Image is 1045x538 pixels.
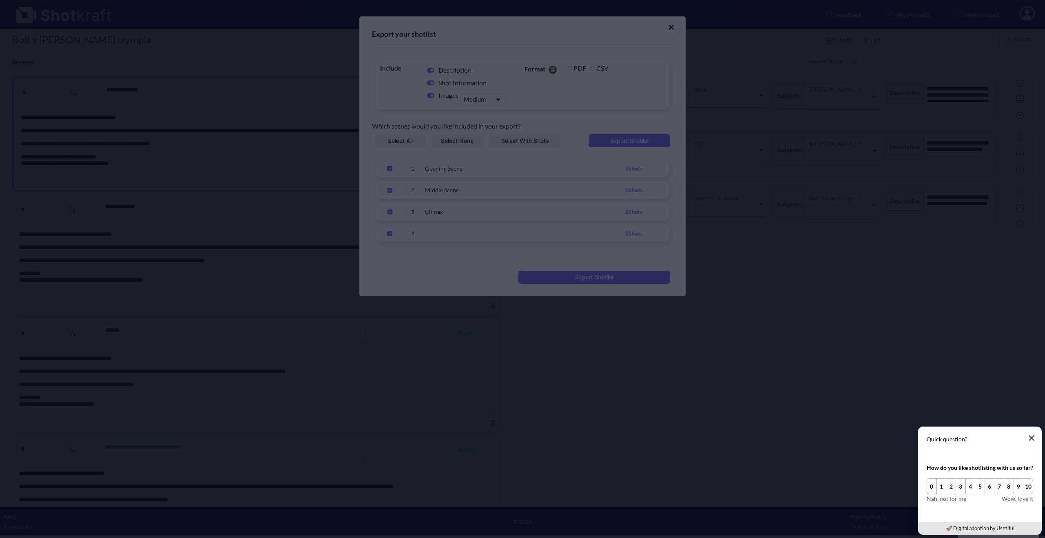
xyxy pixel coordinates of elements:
button: 9 [1014,478,1024,494]
button: 10 [1023,478,1033,494]
button: 8 [1004,478,1014,494]
button: 0 [927,478,937,494]
button: 6 [985,478,995,494]
div: Online [6,7,76,13]
div: How do you like shotlisting with us so far? [927,463,1033,472]
a: 🚀 Digital adoption by Usetiful [946,525,1014,531]
button: 3 [956,478,966,494]
p: Quick question? [927,435,1033,443]
span: Wow, love it [1002,494,1033,503]
button: 7 [994,478,1004,494]
button: 5 [975,478,985,494]
button: 2 [946,478,956,494]
button: 4 [965,478,976,494]
button: 1 [936,478,947,494]
span: Nah, not for me [927,494,966,503]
